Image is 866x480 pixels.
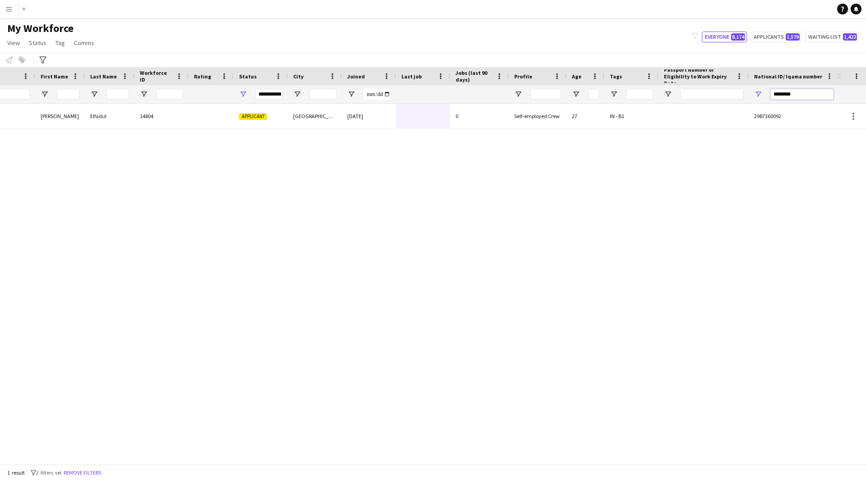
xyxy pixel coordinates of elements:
input: City Filter Input [309,89,336,100]
div: Self-employed Crew [509,104,567,128]
app-action-btn: Advanced filters [37,55,48,65]
span: View [7,39,20,47]
button: Open Filter Menu [754,90,762,98]
span: Jobs (last 90 days) [456,69,493,83]
span: Workforce ID [140,69,172,83]
a: Tag [52,37,69,49]
span: 8,174 [731,33,745,41]
span: Profile [514,73,532,80]
button: Applicants1,579 [751,32,802,42]
span: 2 filters set [36,469,62,476]
input: First Name Filter Input [57,89,79,100]
span: 1,422 [843,33,857,41]
input: Profile Filter Input [530,89,561,100]
span: Passport Number or Eligibility to Work Expiry Date [664,66,732,87]
span: Joined [347,73,365,80]
input: Passport Number or Eligibility to Work Expiry Date Filter Input [680,89,743,100]
span: Comms [74,39,94,47]
button: Open Filter Menu [572,90,580,98]
button: Open Filter Menu [140,90,148,98]
span: National ID/ Iqama number [754,73,822,80]
span: Age [572,73,581,80]
div: Elfadul [85,104,134,128]
button: Remove filters [62,468,103,478]
button: Open Filter Menu [664,90,672,98]
div: IN - B1 [604,104,659,128]
button: Everyone8,174 [702,32,747,42]
input: National ID/ Iqama number Filter Input [770,89,834,100]
div: [DATE] [342,104,396,128]
button: Waiting list1,422 [805,32,859,42]
button: Open Filter Menu [514,90,522,98]
input: Workforce ID Filter Input [156,89,183,100]
button: Open Filter Menu [239,90,247,98]
span: 2987360092 [754,113,781,119]
span: 1,579 [786,33,800,41]
div: [PERSON_NAME] [35,104,85,128]
input: Last Name Filter Input [106,89,129,100]
div: 14804 [134,104,189,128]
div: [GEOGRAPHIC_DATA] [288,104,342,128]
button: Open Filter Menu [293,90,301,98]
span: Status [29,39,46,47]
span: Tag [55,39,65,47]
span: Status [239,73,257,80]
a: Comms [70,37,98,49]
button: Open Filter Menu [347,90,355,98]
button: Open Filter Menu [610,90,618,98]
button: Open Filter Menu [90,90,98,98]
button: Open Filter Menu [41,90,49,98]
span: My Workforce [7,22,74,35]
span: First Name [41,73,68,80]
span: Last job [401,73,422,80]
input: Joined Filter Input [364,89,391,100]
div: 0 [450,104,509,128]
span: Rating [194,73,211,80]
input: Tags Filter Input [626,89,653,100]
span: Applicant [239,113,267,120]
span: Tags [610,73,622,80]
a: Status [25,37,50,49]
span: Last Name [90,73,117,80]
a: View [4,37,23,49]
span: City [293,73,304,80]
input: Age Filter Input [588,89,599,100]
div: 27 [567,104,604,128]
